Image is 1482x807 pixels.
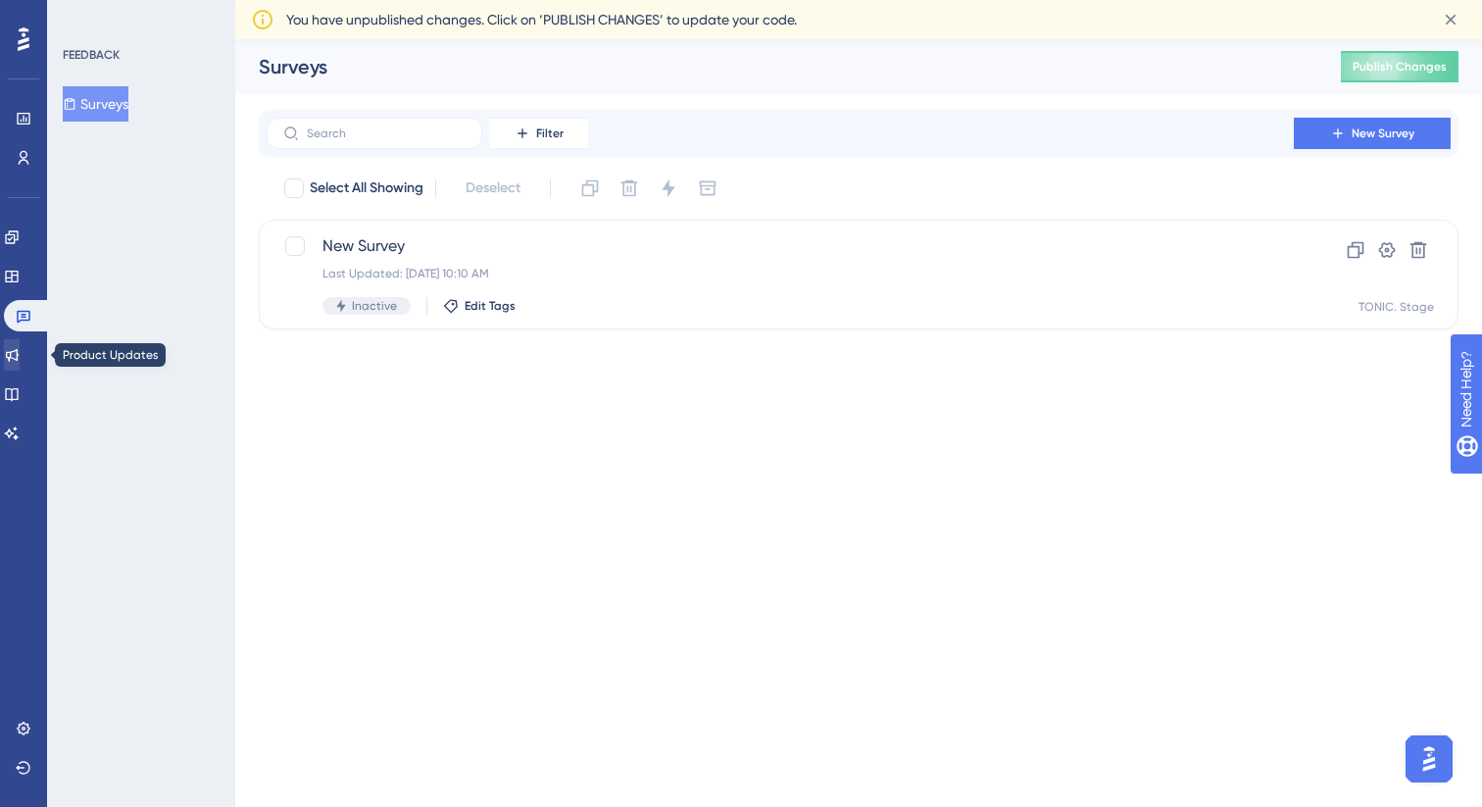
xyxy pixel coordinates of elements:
[466,177,520,200] span: Deselect
[536,126,564,141] span: Filter
[1353,59,1447,75] span: Publish Changes
[490,118,588,149] button: Filter
[286,8,797,31] span: You have unpublished changes. Click on ‘PUBLISH CHANGES’ to update your code.
[46,5,123,28] span: Need Help?
[1400,730,1458,788] iframe: UserGuiding AI Assistant Launcher
[307,126,466,140] input: Search
[1294,118,1451,149] button: New Survey
[465,298,516,314] span: Edit Tags
[443,298,516,314] button: Edit Tags
[63,47,120,63] div: FEEDBACK
[322,266,1238,281] div: Last Updated: [DATE] 10:10 AM
[310,177,423,200] span: Select All Showing
[322,234,1238,258] span: New Survey
[1341,51,1458,82] button: Publish Changes
[448,171,538,206] button: Deselect
[352,298,397,314] span: Inactive
[1358,299,1434,315] div: TONIC. Stage
[259,53,1292,80] div: Surveys
[63,86,128,122] button: Surveys
[1352,126,1414,141] span: New Survey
